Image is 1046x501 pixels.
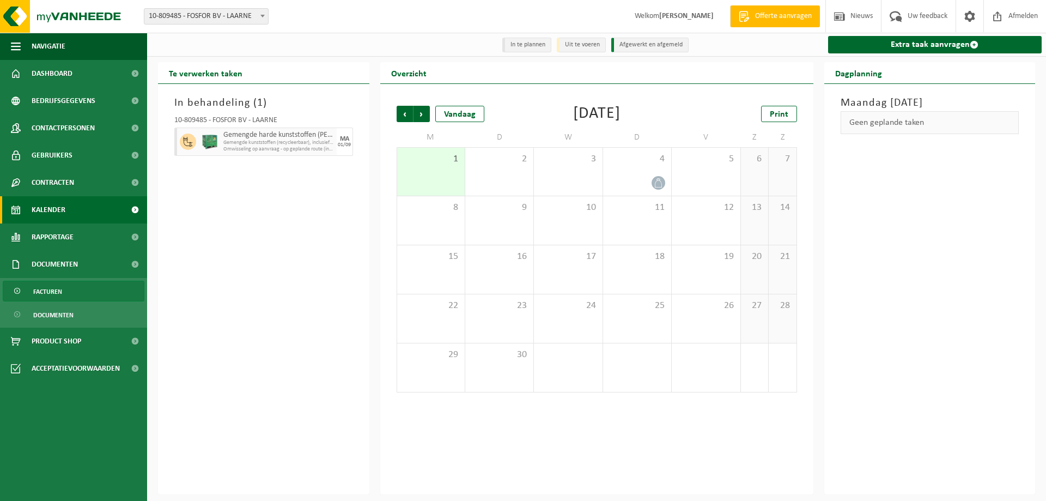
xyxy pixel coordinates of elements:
a: Extra taak aanvragen [828,36,1042,53]
span: 26 [677,300,734,312]
span: 24 [539,300,597,312]
span: 17 [539,251,597,263]
span: 4 [609,153,666,165]
a: Documenten [3,304,144,325]
span: Contracten [32,169,74,196]
span: Omwisseling op aanvraag - op geplande route (incl. verwerking) [223,146,334,153]
span: 23 [471,300,528,312]
span: 7 [774,153,790,165]
li: In te plannen [502,38,551,52]
a: Offerte aanvragen [730,5,820,27]
a: Print [761,106,797,122]
strong: [PERSON_NAME] [659,12,714,20]
span: 21 [774,251,790,263]
span: Offerte aanvragen [752,11,814,22]
span: 13 [746,202,763,214]
span: 16 [471,251,528,263]
div: Vandaag [435,106,484,122]
div: Geen geplande taken [841,111,1019,134]
h3: In behandeling ( ) [174,95,353,111]
span: 25 [609,300,666,312]
td: D [603,128,672,147]
span: 10-809485 - FOSFOR BV - LAARNE [144,9,268,24]
span: Facturen [33,281,62,302]
span: Documenten [33,305,74,325]
span: Dashboard [32,60,72,87]
td: V [672,128,740,147]
span: 11 [609,202,666,214]
span: Gemengde kunststoffen (recycleerbaar), inclusief PVC [223,140,334,146]
h2: Te verwerken taken [158,62,253,83]
span: 28 [774,300,790,312]
img: PB-HB-1400-HPE-GN-01 [202,134,218,150]
span: Gemengde harde kunststoffen (PE, PP en PVC), recycleerbaar (industrieel) [223,131,334,140]
span: 15 [403,251,459,263]
span: 22 [403,300,459,312]
span: Documenten [32,251,78,278]
span: 29 [403,349,459,361]
span: 2 [471,153,528,165]
span: Vorige [397,106,413,122]
td: W [534,128,603,147]
span: 1 [257,98,263,108]
span: Product Shop [32,328,81,355]
span: 20 [746,251,763,263]
span: 14 [774,202,790,214]
a: Facturen [3,281,144,301]
span: Contactpersonen [32,114,95,142]
span: Bedrijfsgegevens [32,87,95,114]
span: 19 [677,251,734,263]
span: Kalender [32,196,65,224]
span: Acceptatievoorwaarden [32,355,120,382]
h2: Overzicht [380,62,437,83]
span: Gebruikers [32,142,72,169]
span: 27 [746,300,763,312]
div: MA [340,136,349,142]
span: 9 [471,202,528,214]
span: 5 [677,153,734,165]
div: 01/09 [338,142,351,148]
li: Uit te voeren [557,38,606,52]
span: 8 [403,202,459,214]
div: [DATE] [573,106,621,122]
td: M [397,128,465,147]
td: Z [741,128,769,147]
div: 10-809485 - FOSFOR BV - LAARNE [174,117,353,128]
td: D [465,128,534,147]
span: 10 [539,202,597,214]
span: Print [770,110,788,119]
span: 12 [677,202,734,214]
span: 10-809485 - FOSFOR BV - LAARNE [144,8,269,25]
span: 6 [746,153,763,165]
span: Navigatie [32,33,65,60]
li: Afgewerkt en afgemeld [611,38,689,52]
span: 1 [403,153,459,165]
span: 30 [471,349,528,361]
td: Z [769,128,796,147]
span: 18 [609,251,666,263]
h2: Dagplanning [824,62,893,83]
span: Rapportage [32,224,74,251]
span: 3 [539,153,597,165]
span: Volgende [413,106,430,122]
h3: Maandag [DATE] [841,95,1019,111]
